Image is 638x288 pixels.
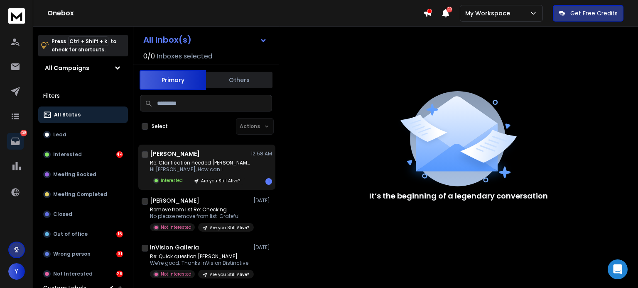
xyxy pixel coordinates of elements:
p: Press to check for shortcuts. [52,37,116,54]
p: Are you Still Alive? [210,225,249,231]
p: Get Free Credits [570,9,618,17]
button: Meeting Booked [38,166,128,183]
p: It’s the beginning of a legendary conversation [369,190,548,202]
button: Closed [38,206,128,223]
p: Interested [161,177,183,184]
button: Primary [140,70,206,90]
p: Not Interested [161,224,191,230]
button: All Campaigns [38,60,128,76]
p: Meeting Booked [53,171,96,178]
button: Meeting Completed [38,186,128,203]
h1: InVision Galleria [150,243,199,252]
button: Others [206,71,272,89]
button: Not Interested29 [38,266,128,282]
p: We’re good. Thanks InVision Distinctive [150,260,250,266]
button: All Inbox(s) [137,31,274,48]
button: All Status [38,106,128,123]
h1: Onebox [47,8,423,18]
p: Are you Still Alive? [201,178,240,184]
p: Wrong person [53,251,91,257]
p: Not Interested [53,271,93,277]
h1: [PERSON_NAME] [150,196,199,205]
p: [DATE] [253,197,272,204]
span: 50 [447,7,452,12]
a: 120 [7,133,24,150]
div: 29 [116,271,123,277]
p: My Workspace [465,9,513,17]
button: Wrong person31 [38,246,128,262]
p: All Status [54,111,81,118]
h3: Inboxes selected [157,51,212,61]
button: Y [8,263,25,280]
h1: All Campaigns [45,64,89,72]
div: 1 [265,178,272,185]
span: Ctrl + Shift + k [68,36,108,46]
p: 120 [20,130,27,136]
p: [DATE] [253,244,272,251]
p: Re: Quick question [PERSON_NAME] [150,253,250,260]
h3: Filters [38,90,128,102]
p: Meeting Completed [53,191,107,198]
button: Get Free Credits [553,5,623,22]
label: Select [152,123,168,130]
p: Closed [53,211,72,218]
button: Interested44 [38,146,128,163]
p: Remove from list Re: Checking [150,206,250,213]
h1: [PERSON_NAME] [150,150,200,158]
p: Not Interested [161,271,191,277]
p: Lead [53,131,66,138]
img: logo [8,8,25,24]
p: Re: Clarification needed [PERSON_NAME] [150,160,250,166]
div: 16 [116,231,123,237]
button: Lead [38,126,128,143]
span: 0 / 0 [143,51,155,61]
div: 31 [116,251,123,257]
button: Out of office16 [38,226,128,242]
p: Are you Still Alive? [210,271,249,278]
div: Open Intercom Messenger [608,259,628,279]
h1: All Inbox(s) [143,36,191,44]
p: Interested [53,151,82,158]
div: 44 [116,151,123,158]
p: Hi [PERSON_NAME], How can I [150,166,250,173]
p: 12:58 AM [251,150,272,157]
p: No please remove from list Grateful [150,213,250,220]
p: Out of office [53,231,88,237]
